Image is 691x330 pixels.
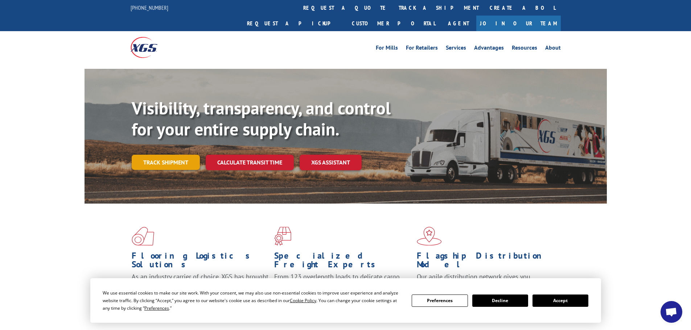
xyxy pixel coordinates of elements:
a: For Mills [376,45,398,53]
a: Calculate transit time [206,155,294,170]
a: For Retailers [406,45,438,53]
h1: Flooring Logistics Solutions [132,251,269,272]
a: [PHONE_NUMBER] [131,4,168,11]
img: xgs-icon-flagship-distribution-model-red [417,227,442,246]
a: Customer Portal [346,16,441,31]
p: From 123 overlength loads to delicate cargo, our experienced staff knows the best way to move you... [274,272,411,305]
span: Our agile distribution network gives you nationwide inventory management on demand. [417,272,550,289]
h1: Flagship Distribution Model [417,251,554,272]
h1: Specialized Freight Experts [274,251,411,272]
button: Accept [532,295,588,307]
img: xgs-icon-total-supply-chain-intelligence-red [132,227,154,246]
span: Cookie Policy [290,297,316,304]
a: Agent [441,16,476,31]
div: Cookie Consent Prompt [90,278,601,323]
div: We use essential cookies to make our site work. With your consent, we may also use non-essential ... [103,289,403,312]
a: Advantages [474,45,504,53]
b: Visibility, transparency, and control for your entire supply chain. [132,97,391,140]
button: Preferences [412,295,468,307]
div: Open chat [661,301,682,323]
span: As an industry carrier of choice, XGS has brought innovation and dedication to flooring logistics... [132,272,268,298]
button: Decline [472,295,528,307]
span: Preferences [144,305,169,311]
img: xgs-icon-focused-on-flooring-red [274,227,291,246]
a: Join Our Team [476,16,561,31]
a: Request a pickup [242,16,346,31]
a: Services [446,45,466,53]
a: Resources [512,45,537,53]
a: About [545,45,561,53]
a: XGS ASSISTANT [300,155,362,170]
a: Track shipment [132,155,200,170]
